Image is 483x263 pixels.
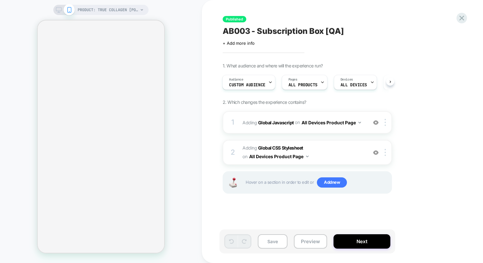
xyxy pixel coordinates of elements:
img: crossed eye [373,150,379,155]
span: ALL PRODUCTS [288,83,318,87]
b: Global CSS Stylesheet [258,145,303,151]
span: Audience [229,77,243,82]
span: Adding [242,118,364,127]
img: down arrow [358,122,361,123]
span: Devices [341,77,353,82]
img: Joystick [226,178,239,188]
span: AB003 - Subscription Box [QA] [223,26,344,36]
span: Pages [288,77,297,82]
button: Next [333,234,390,249]
button: All Devices Product Page [249,152,309,161]
button: Save [258,234,287,249]
span: Add new [317,177,347,188]
span: 1. What audience and where will the experience run? [223,63,323,68]
div: 2 [230,146,236,159]
span: on [295,118,300,126]
span: PRODUCT: True Collagen [pouch] [78,5,138,15]
img: close [385,119,386,126]
button: All Devices Product Page [302,118,361,127]
span: Published [223,16,246,22]
span: Custom Audience [229,83,265,87]
span: + Add more info [223,41,255,46]
button: Preview [294,234,327,249]
span: Adding [242,144,364,161]
span: ALL DEVICES [341,83,367,87]
img: crossed eye [373,120,379,125]
div: 1 [230,116,236,129]
span: Hover on a section in order to edit or [246,177,388,188]
span: on [242,152,247,160]
b: Global Javascript [258,120,294,125]
span: 2. Which changes the experience contains? [223,99,306,105]
img: down arrow [306,156,309,157]
img: close [385,149,386,156]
